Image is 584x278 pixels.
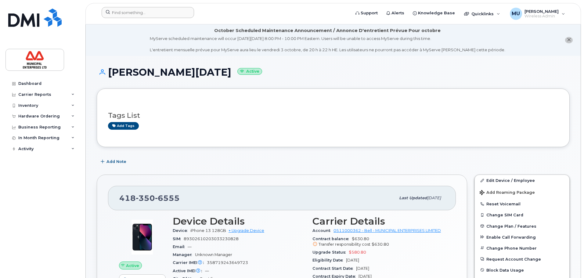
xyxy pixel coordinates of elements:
[372,242,389,247] span: $630.80
[188,244,192,249] span: —
[173,228,190,233] span: Device
[475,186,569,198] button: Add Roaming Package
[486,224,536,228] span: Change Plan / Features
[312,236,445,247] span: $630.80
[312,216,445,227] h3: Carrier Details
[214,27,441,34] div: October Scheduled Maintenance Announcement / Annonce D'entretient Prévue Pour octobre
[475,198,569,209] button: Reset Voicemail
[207,260,248,265] span: 358719243649723
[195,252,232,257] span: Unknown Manager
[108,112,558,119] h3: Tags List
[312,250,349,255] span: Upgrade Status
[173,269,205,273] span: Active IMEI
[124,219,160,255] img: image20231002-3703462-1ig824h.jpeg
[319,242,370,247] span: Transfer responsibility cost
[475,243,569,254] button: Change Phone Number
[349,250,366,255] span: $580.80
[150,36,505,53] div: MyServe scheduled maintenance will occur [DATE][DATE] 8:00 PM - 10:00 PM Eastern. Users will be u...
[108,122,139,130] a: Add tags
[136,193,155,203] span: 350
[229,228,264,233] a: + Upgrade Device
[119,193,180,203] span: 418
[312,236,352,241] span: Contract balance
[475,175,569,186] a: Edit Device / Employee
[173,244,188,249] span: Email
[356,266,369,271] span: [DATE]
[486,235,536,239] span: Enable Call Forwarding
[333,228,441,233] a: 0511000362 - Bell - MUNICIPAL ENTERPRISES LIMITED
[155,193,180,203] span: 6555
[312,258,346,262] span: Eligibility Date
[427,196,441,200] span: [DATE]
[475,209,569,220] button: Change SIM Card
[480,190,535,196] span: Add Roaming Package
[97,67,570,78] h1: [PERSON_NAME][DATE]
[173,236,184,241] span: SIM
[173,252,195,257] span: Manager
[475,265,569,276] button: Block Data Usage
[565,37,573,43] button: close notification
[312,228,333,233] span: Account
[173,216,305,227] h3: Device Details
[205,269,209,273] span: —
[126,263,139,269] span: Active
[184,236,239,241] span: 89302610203033230828
[237,68,262,75] small: Active
[173,260,207,265] span: Carrier IMEI
[190,228,226,233] span: iPhone 13 128GB
[475,254,569,265] button: Request Account Change
[97,156,132,167] button: Add Note
[106,159,126,164] span: Add Note
[399,196,427,200] span: Last updated
[346,258,359,262] span: [DATE]
[475,221,569,232] button: Change Plan / Features
[312,266,356,271] span: Contract Start Date
[475,232,569,243] button: Enable Call Forwarding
